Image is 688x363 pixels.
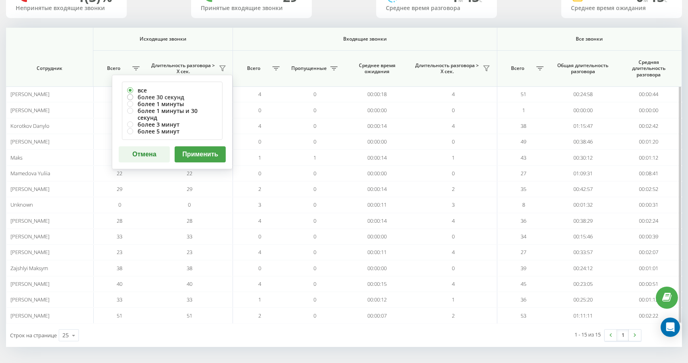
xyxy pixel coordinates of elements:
[616,213,682,229] td: 00:02:24
[616,292,682,308] td: 00:01:12
[344,229,410,244] td: 00:00:00
[10,280,49,287] span: [PERSON_NAME]
[10,265,48,272] span: Zajshlyi Maksym
[550,118,616,134] td: 01:15:47
[258,90,261,98] span: 4
[117,217,122,224] span: 28
[258,170,261,177] span: 0
[414,62,480,75] span: Длительность разговора > Х сек.
[344,213,410,229] td: 00:00:14
[521,122,526,129] span: 38
[452,154,455,161] span: 1
[97,65,130,72] span: Всего
[616,197,682,213] td: 00:00:31
[351,62,403,75] span: Среднее время ожидания
[452,217,455,224] span: 4
[187,280,192,287] span: 40
[616,260,682,276] td: 00:01:01
[117,312,122,319] span: 51
[617,330,629,341] a: 1
[117,185,122,193] span: 29
[344,118,410,134] td: 00:00:14
[10,233,49,240] span: [PERSON_NAME]
[187,217,192,224] span: 28
[521,296,526,303] span: 36
[258,154,261,161] span: 1
[344,244,410,260] td: 00:00:11
[10,107,49,114] span: [PERSON_NAME]
[452,248,455,256] span: 4
[258,248,261,256] span: 4
[452,138,455,145] span: 0
[258,138,261,145] span: 0
[521,280,526,287] span: 45
[313,170,316,177] span: 0
[550,260,616,276] td: 00:24:12
[452,280,455,287] span: 4
[187,233,192,240] span: 33
[127,94,217,100] label: более 30 секунд
[258,265,261,272] span: 0
[187,185,192,193] span: 29
[258,201,261,208] span: 3
[62,331,69,339] div: 25
[550,229,616,244] td: 00:15:46
[522,107,525,114] span: 1
[521,233,526,240] span: 34
[258,280,261,287] span: 4
[521,138,526,145] span: 49
[313,107,316,114] span: 0
[10,248,49,256] span: [PERSON_NAME]
[313,296,316,303] span: 0
[575,330,601,338] div: 1 - 15 из 15
[150,62,216,75] span: Длительность разговора > Х сек.
[616,244,682,260] td: 00:02:07
[237,65,270,72] span: Всего
[10,170,50,177] span: Mamedova Yuliia
[10,122,49,129] span: Korotkov Danylo
[10,154,23,161] span: Maks
[10,332,57,339] span: Строк на странице
[344,181,410,197] td: 00:00:14
[117,296,122,303] span: 33
[616,181,682,197] td: 00:02:52
[250,36,480,42] span: Входящие звонки
[521,154,526,161] span: 43
[10,138,49,145] span: [PERSON_NAME]
[344,102,410,118] td: 00:00:00
[119,146,170,162] button: Отмена
[313,90,316,98] span: 0
[344,86,410,102] td: 00:00:18
[550,213,616,229] td: 00:38:29
[117,233,122,240] span: 33
[117,265,122,272] span: 38
[10,217,49,224] span: [PERSON_NAME]
[313,265,316,272] span: 0
[550,276,616,292] td: 00:23:05
[344,276,410,292] td: 00:00:15
[571,5,672,12] div: Среднее время ожидания
[521,185,526,193] span: 35
[127,121,217,128] label: более 3 минут
[175,146,226,162] button: Применить
[313,154,316,161] span: 1
[550,181,616,197] td: 00:42:57
[616,102,682,118] td: 00:00:00
[127,87,217,94] label: все
[452,90,455,98] span: 4
[14,65,85,72] span: Сотрудник
[104,36,222,42] span: Исходящие звонки
[10,201,33,208] span: Unknown
[452,185,455,193] span: 2
[313,233,316,240] span: 0
[661,318,680,337] div: Open Intercom Messenger
[452,233,455,240] span: 0
[344,150,410,165] td: 00:00:14
[258,107,261,114] span: 0
[344,292,410,308] td: 00:00:12
[187,248,192,256] span: 23
[344,260,410,276] td: 00:00:00
[521,90,526,98] span: 51
[616,166,682,181] td: 00:08:41
[187,170,192,177] span: 22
